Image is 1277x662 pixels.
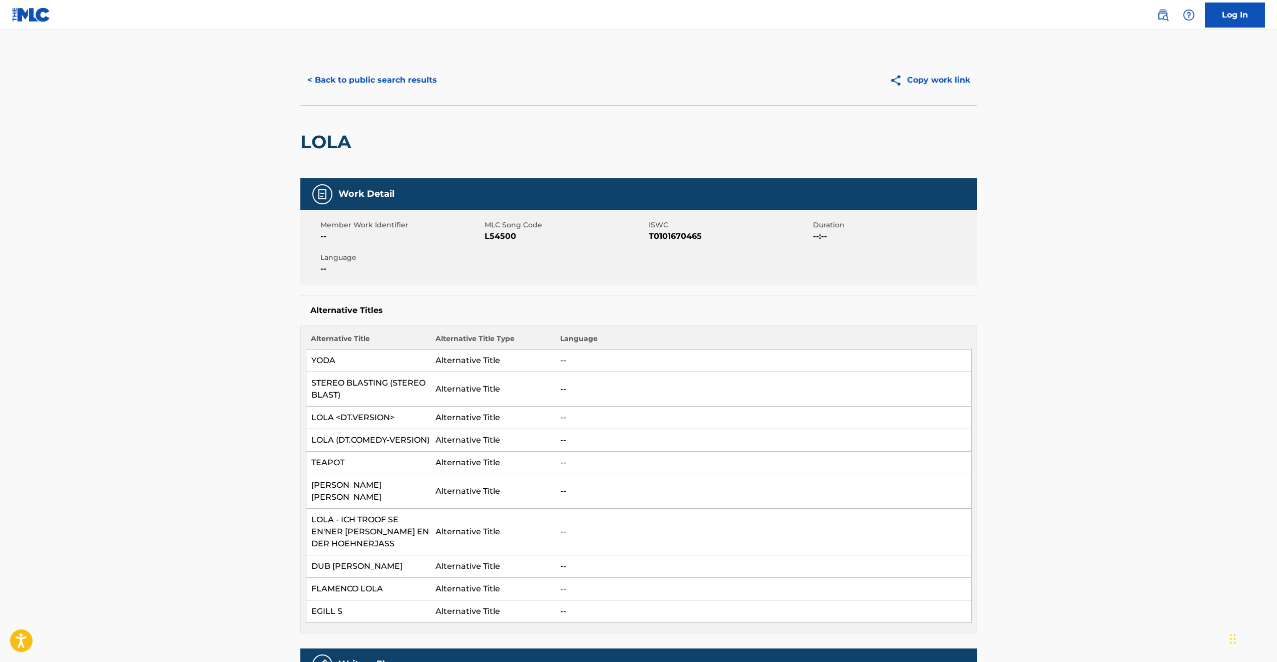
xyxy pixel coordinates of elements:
td: DUB [PERSON_NAME] [306,555,431,578]
td: -- [555,474,971,509]
span: Member Work Identifier [320,220,482,230]
span: L54500 [485,230,646,242]
td: STEREO BLASTING (STEREO BLAST) [306,372,431,407]
span: -- [320,230,482,242]
a: Public Search [1153,5,1173,25]
td: -- [555,578,971,600]
th: Alternative Title [306,334,431,350]
td: FLAMENCO LOLA [306,578,431,600]
span: MLC Song Code [485,220,646,230]
td: Alternative Title [431,452,555,474]
span: Language [320,252,482,263]
th: Language [555,334,971,350]
td: Alternative Title [431,372,555,407]
td: Alternative Title [431,407,555,429]
td: LOLA (DT.COMEDY-VERSION) [306,429,431,452]
td: [PERSON_NAME] [PERSON_NAME] [306,474,431,509]
button: < Back to public search results [300,68,444,93]
td: -- [555,429,971,452]
td: TEAPOT [306,452,431,474]
span: ISWC [649,220,810,230]
button: Copy work link [883,68,977,93]
h5: Alternative Titles [310,305,967,315]
th: Alternative Title Type [431,334,555,350]
td: Alternative Title [431,578,555,600]
a: Log In [1205,3,1265,28]
img: help [1183,9,1195,21]
td: Alternative Title [431,429,555,452]
td: Alternative Title [431,350,555,372]
td: -- [555,372,971,407]
td: -- [555,407,971,429]
td: -- [555,509,971,555]
td: YODA [306,350,431,372]
td: Alternative Title [431,509,555,555]
td: EGILL S [306,600,431,623]
div: Drag [1230,624,1236,654]
td: -- [555,452,971,474]
iframe: Chat Widget [1227,614,1277,662]
td: LOLA <DT.VERSION> [306,407,431,429]
td: Alternative Title [431,600,555,623]
td: -- [555,555,971,578]
span: T0101670465 [649,230,810,242]
div: Help [1179,5,1199,25]
img: MLC Logo [12,8,51,22]
span: Duration [813,220,975,230]
span: -- [320,263,482,275]
td: -- [555,350,971,372]
span: --:-- [813,230,975,242]
img: Copy work link [890,74,907,87]
h2: LOLA [300,131,356,153]
td: LOLA - ICH TROOF SE EN'NER [PERSON_NAME] EN DER HOEHNERJASS [306,509,431,555]
td: Alternative Title [431,474,555,509]
h5: Work Detail [338,188,394,200]
img: search [1157,9,1169,21]
td: Alternative Title [431,555,555,578]
img: Work Detail [316,188,328,200]
td: -- [555,600,971,623]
